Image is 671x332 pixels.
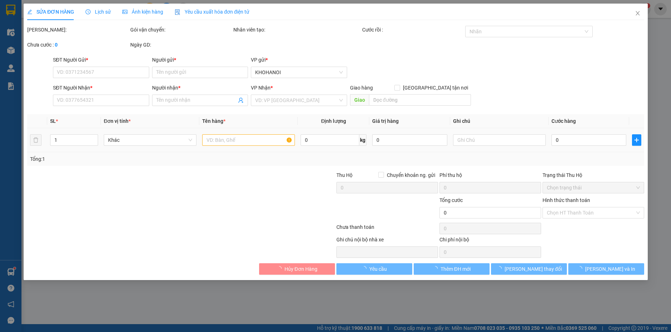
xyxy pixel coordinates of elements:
span: Giao [350,94,369,106]
button: Close [627,4,647,24]
span: Cước hàng [551,118,575,124]
div: Tổng: 1 [30,155,259,163]
img: icon [175,9,180,15]
span: VP Nhận [251,85,271,91]
span: Hủy Đơn Hàng [284,265,317,273]
span: loading [577,266,585,271]
span: Thêm ĐH mới [440,265,470,273]
span: Yêu cầu xuất hóa đơn điện tử [175,9,249,15]
span: Tổng cước [439,197,462,203]
button: [PERSON_NAME] và In [568,263,644,275]
span: Tên hàng [202,118,225,124]
b: 0 [55,42,58,48]
span: Định lượng [321,118,346,124]
span: KHOHANOI [255,67,343,78]
span: [PERSON_NAME] thay đổi [504,265,561,273]
b: Gửi khách hàng [68,46,134,55]
div: Nhân viên tạo: [233,26,361,34]
button: Thêm ĐH mới [413,263,489,275]
div: SĐT Người Nhận [53,84,149,92]
span: loading [432,266,440,271]
span: kg [359,134,366,146]
button: delete [30,134,42,146]
b: Hưng Toàn Phát [66,8,135,17]
div: [PERSON_NAME]: [27,26,129,34]
input: Ghi Chú [453,134,545,146]
span: clock-circle [86,9,91,14]
span: SỬA ĐƠN HÀNG [27,9,74,15]
span: [PERSON_NAME] và In [585,265,635,273]
div: Chưa thanh toán [336,223,439,236]
span: Thu Hộ [336,172,352,178]
div: Chi phí nội bộ [439,236,541,246]
button: Hủy Đơn Hàng [259,263,335,275]
span: Lịch sử [86,9,111,15]
span: edit [27,9,32,14]
li: 115 Hà Huy Tập, thị trấn [GEOGRAPHIC_DATA], [GEOGRAPHIC_DATA] [40,18,162,35]
span: close [634,10,640,16]
span: loading [361,266,369,271]
div: Người nhận [152,84,248,92]
span: Yêu cầu [369,265,387,273]
span: picture [122,9,127,14]
div: Phí thu hộ [439,171,541,182]
div: Người gửi [152,56,248,64]
th: Ghi chú [450,114,548,128]
span: Đơn vị tính [104,118,131,124]
div: SĐT Người Gửi [53,56,149,64]
div: Ngày GD: [130,41,232,49]
span: Chuyển khoản ng. gửi [384,171,438,179]
label: Hình thức thanh toán [542,197,590,203]
span: loading [496,266,504,271]
span: Giao hàng [350,85,373,91]
div: Gói vận chuyển: [130,26,232,34]
button: [PERSON_NAME] thay đổi [491,263,567,275]
li: Hotline: 0932685789 [40,35,162,44]
span: Ảnh kiện hàng [122,9,163,15]
input: Dọc đường [369,94,471,106]
div: Chưa cước : [27,41,129,49]
img: logo.jpg [9,9,45,45]
div: Ghi chú nội bộ nhà xe [336,236,438,246]
div: Cước rồi : [362,26,463,34]
span: loading [276,266,284,271]
span: Giá trị hàng [372,118,399,124]
span: plus [632,137,641,143]
button: plus [632,134,641,146]
span: Chọn trạng thái [546,182,640,193]
span: user-add [238,97,244,103]
span: SL [50,118,55,124]
span: Khác [108,135,192,145]
span: [GEOGRAPHIC_DATA] tận nơi [400,84,471,92]
div: VP gửi [251,56,347,64]
div: Trạng thái Thu Hộ [542,171,644,179]
button: Yêu cầu [336,263,412,275]
input: VD: Bàn, Ghế [202,134,295,146]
